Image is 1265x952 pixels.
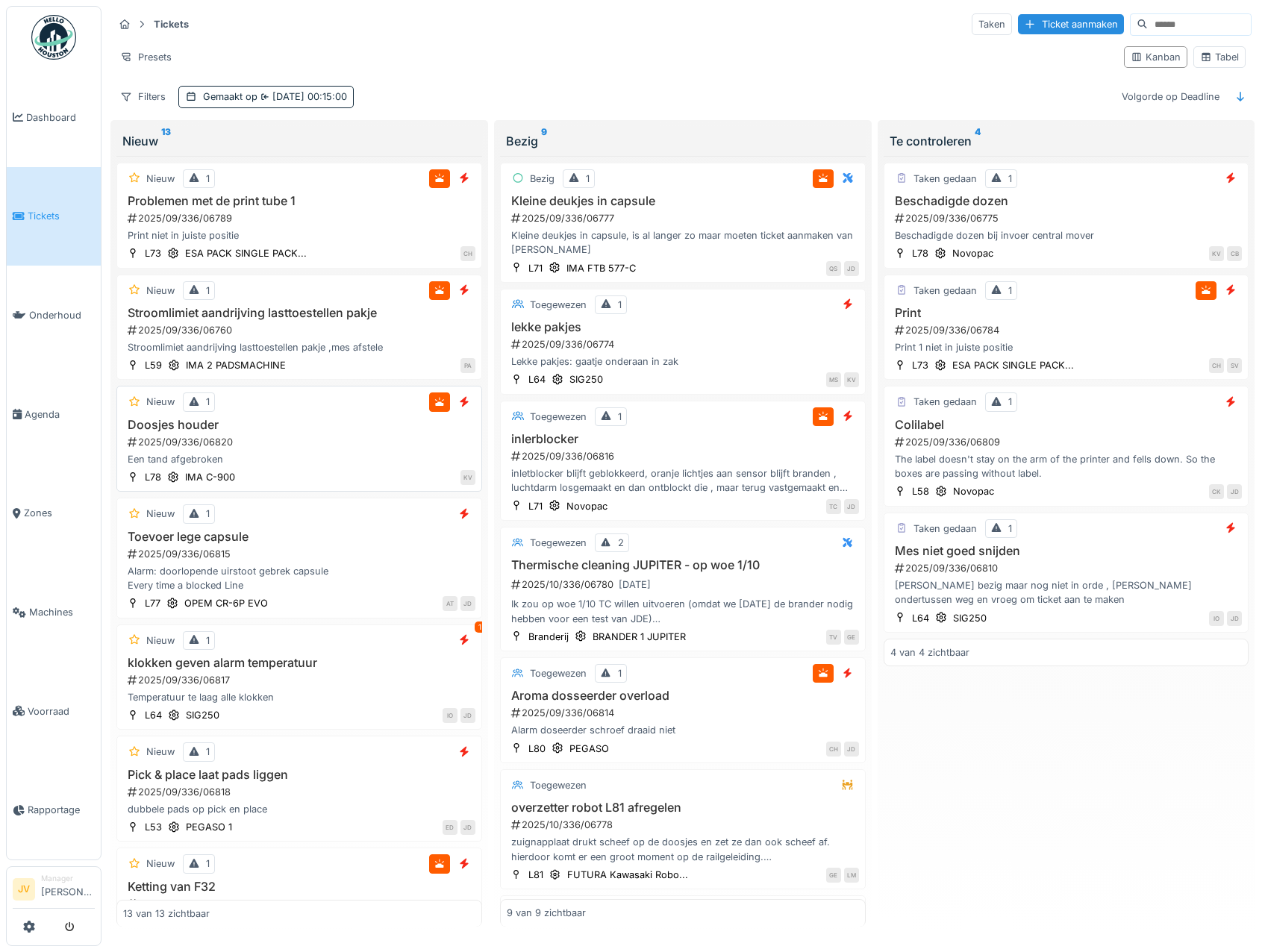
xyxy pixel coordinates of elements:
[186,708,219,722] div: SIG250
[460,470,475,485] div: KV
[7,563,101,662] a: Machines
[1200,50,1239,64] div: Tabel
[890,418,1243,432] h3: Colilabel
[510,818,859,832] div: 2025/10/336/06778
[507,354,859,369] div: Lekke pakjes: gaatje onderaan in zak
[123,656,475,670] h3: klokken geven alarm temperatuur
[126,547,475,561] div: 2025/09/336/06815
[257,91,347,102] span: [DATE] 00:15:00
[975,132,981,150] sup: 4
[507,194,859,208] h3: Kleine deukjes in capsule
[530,536,587,550] div: Toegewezen
[123,564,475,592] div: Alarm: doorlopende uirstoot gebrek capsule Every time a blocked Line
[528,372,546,386] div: L64
[145,820,162,834] div: L53
[1209,611,1224,626] div: IO
[1131,50,1181,64] div: Kanban
[912,246,928,260] div: L78
[528,742,546,756] div: L80
[890,132,1243,150] div: Te controleren
[146,284,175,298] div: Nieuw
[185,246,307,260] div: ESA PACK SINGLE PACK...
[510,211,859,225] div: 2025/09/336/06777
[826,372,841,387] div: MS
[185,470,235,484] div: IMA C-900
[890,544,1243,558] h3: Mes niet goed snijden
[826,630,841,645] div: TV
[507,835,859,863] div: zuignapplaat drukt scheef op de doosjes en zet ze dan ook scheef af. hierdoor komt er een groot m...
[206,745,210,759] div: 1
[890,306,1243,320] h3: Print
[913,284,977,298] div: Taken gedaan
[913,395,977,409] div: Taken gedaan
[566,261,636,275] div: IMA FTB 577-C
[145,358,162,372] div: L59
[186,820,232,834] div: PEGASO 1
[145,470,161,484] div: L78
[890,578,1243,607] div: [PERSON_NAME] bezig maar nog niet in orde , [PERSON_NAME] ondertussen weg en vroeg om ticket aan ...
[844,868,859,883] div: LM
[443,820,457,835] div: ED
[184,596,268,610] div: OPEM CR-6P EVO
[510,706,859,720] div: 2025/09/336/06814
[586,172,590,186] div: 1
[123,452,475,466] div: Een tand afgebroken
[507,906,586,920] div: 9 van 9 zichtbaar
[890,452,1243,480] div: The label doesn't stay on the arm of the printer and fells down. So the boxes are passing without...
[912,358,928,372] div: L73
[893,211,1243,225] div: 2025/09/336/06775
[206,507,210,521] div: 1
[148,17,195,31] strong: Tickets
[618,536,624,550] div: 2
[28,803,95,817] span: Rapportage
[123,340,475,354] div: Stroomlimiet aandrijving lasttoestellen pakje ,mes afstele
[569,372,603,386] div: SIG250
[530,172,555,186] div: Bezig
[126,211,475,225] div: 2025/09/336/06789
[146,395,175,409] div: Nieuw
[123,228,475,242] div: Print niet in juiste positie
[206,633,210,648] div: 1
[530,778,587,792] div: Toegewezen
[7,167,101,266] a: Tickets
[145,246,161,260] div: L73
[7,68,101,167] a: Dashboard
[507,597,859,625] div: Ik zou op woe 1/10 TC willen uitvoeren (omdat we [DATE] de brander nodig hebben voor een test van...
[912,611,929,625] div: L64
[206,172,210,186] div: 1
[1008,284,1012,298] div: 1
[28,209,95,223] span: Tickets
[146,633,175,648] div: Nieuw
[26,110,95,125] span: Dashboard
[826,261,841,276] div: QS
[507,228,859,257] div: Kleine deukjes in capsule, is al langer zo maar moeten ticket aanmaken van [PERSON_NAME]
[460,358,475,373] div: PA
[1227,611,1242,626] div: JD
[913,172,977,186] div: Taken gedaan
[1227,484,1242,499] div: JD
[890,194,1243,208] h3: Beschadigde dozen
[123,418,475,432] h3: Doosjes houder
[126,673,475,687] div: 2025/09/336/06817
[1209,246,1224,261] div: KV
[460,596,475,611] div: JD
[618,410,622,424] div: 1
[1008,395,1012,409] div: 1
[528,868,543,882] div: L81
[146,857,175,871] div: Nieuw
[1209,484,1224,499] div: CK
[510,337,859,351] div: 2025/09/336/06774
[475,621,485,633] div: 1
[844,372,859,387] div: KV
[507,927,859,941] h3: Licht pinkt op de parking
[126,785,475,799] div: 2025/09/336/06818
[507,689,859,703] h3: Aroma dosseerder overload
[952,358,1074,372] div: ESA PACK SINGLE PACK...
[123,802,475,816] div: dubbele pads op pick en place
[1115,86,1226,107] div: Volgorde op Deadline
[844,499,859,514] div: JD
[7,266,101,365] a: Onderhoud
[507,432,859,446] h3: inlerblocker
[28,704,95,718] span: Voorraad
[13,873,95,909] a: JV Manager[PERSON_NAME]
